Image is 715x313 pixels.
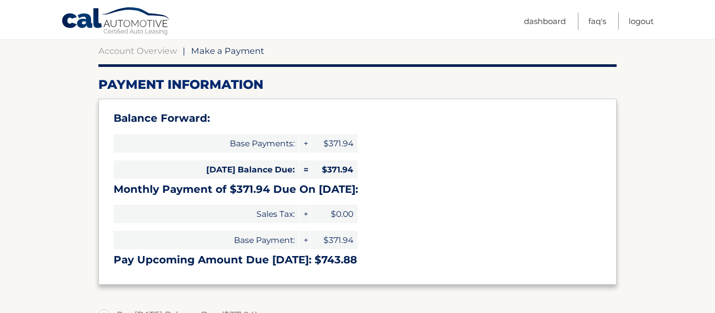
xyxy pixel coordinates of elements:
span: $371.94 [310,134,357,153]
span: Make a Payment [191,45,264,56]
a: Account Overview [98,45,177,56]
h3: Balance Forward: [114,112,601,125]
span: + [299,205,310,223]
h3: Pay Upcoming Amount Due [DATE]: $743.88 [114,253,601,266]
span: Base Payment: [114,231,299,249]
a: Dashboard [524,13,566,30]
span: Base Payments: [114,134,299,153]
span: | [183,45,185,56]
span: + [299,134,310,153]
span: $371.94 [310,160,357,179]
a: FAQ's [588,13,606,30]
span: + [299,231,310,249]
span: = [299,160,310,179]
a: Cal Automotive [61,7,171,37]
span: Sales Tax: [114,205,299,223]
a: Logout [629,13,654,30]
span: [DATE] Balance Due: [114,160,299,179]
h2: Payment Information [98,77,617,92]
h3: Monthly Payment of $371.94 Due On [DATE]: [114,183,601,196]
span: $371.94 [310,231,357,249]
span: $0.00 [310,205,357,223]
